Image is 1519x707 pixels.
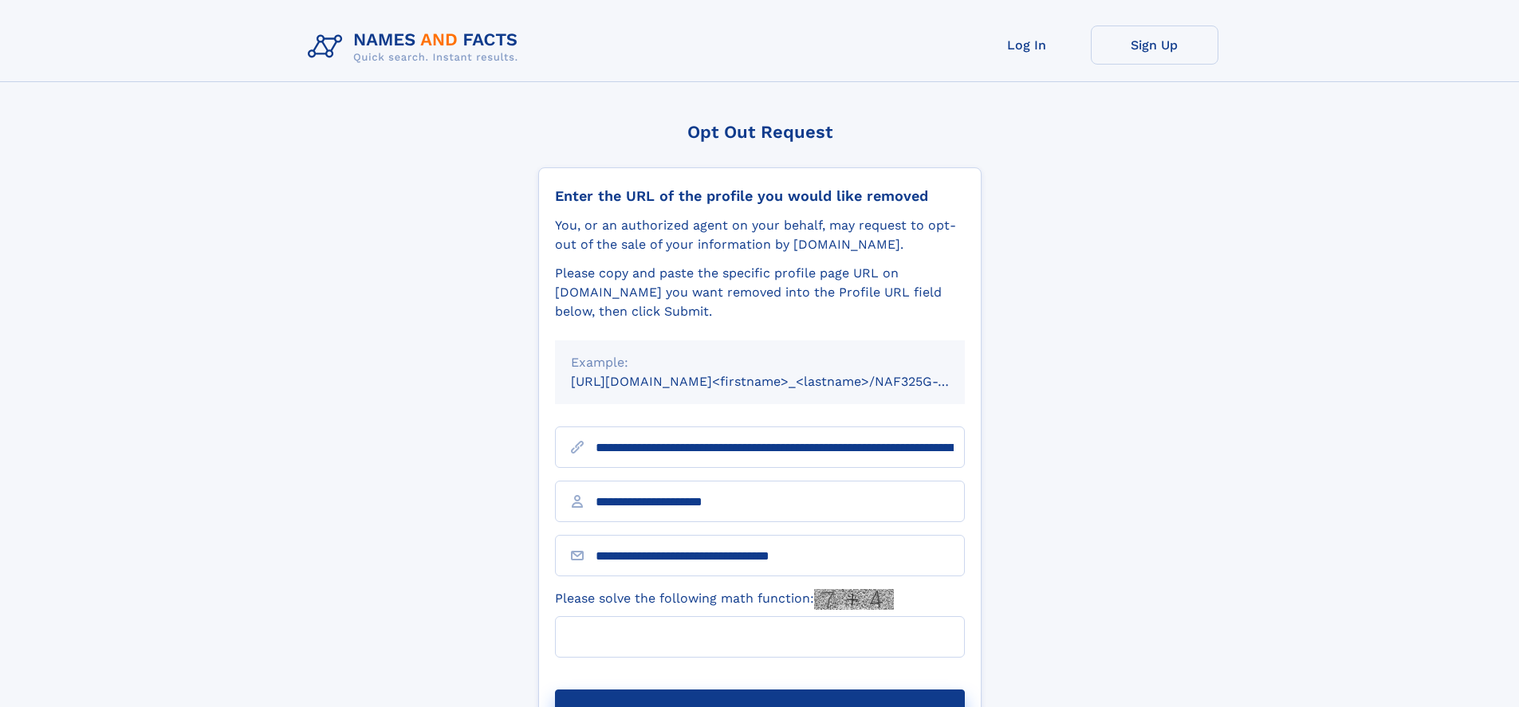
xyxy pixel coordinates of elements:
a: Log In [963,26,1091,65]
div: Please copy and paste the specific profile page URL on [DOMAIN_NAME] you want removed into the Pr... [555,264,965,321]
small: [URL][DOMAIN_NAME]<firstname>_<lastname>/NAF325G-xxxxxxxx [571,374,995,389]
img: Logo Names and Facts [301,26,531,69]
div: Opt Out Request [538,122,982,142]
div: You, or an authorized agent on your behalf, may request to opt-out of the sale of your informatio... [555,216,965,254]
div: Example: [571,353,949,372]
label: Please solve the following math function: [555,589,894,610]
div: Enter the URL of the profile you would like removed [555,187,965,205]
a: Sign Up [1091,26,1218,65]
